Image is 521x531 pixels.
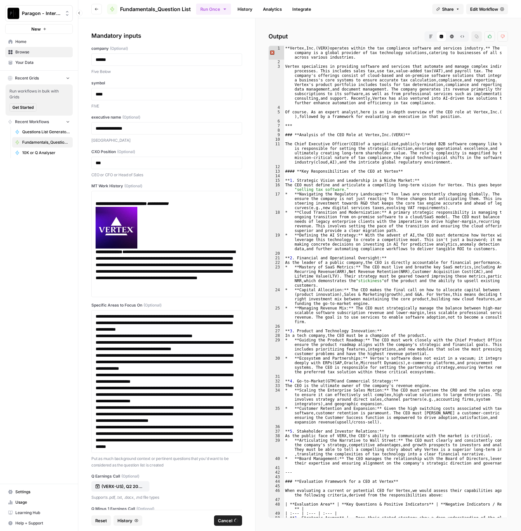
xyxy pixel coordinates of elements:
[269,251,284,256] div: 20
[269,484,284,488] div: 45
[5,5,73,22] button: Workspace: Paragon - Internal Usage
[269,475,284,479] div: 43
[12,137,73,148] a: Fundamentals_Question List
[269,260,284,265] div: 22
[114,515,142,526] button: History
[218,517,232,524] span: Cancel
[5,487,73,497] a: Settings
[124,183,142,189] span: (Optional)
[91,68,242,75] p: Five Below
[91,80,242,86] label: symbol
[5,24,73,34] button: New
[269,374,284,379] div: 31
[269,165,284,169] div: 12
[269,511,284,516] div: 49
[117,517,132,524] span: History
[91,172,242,178] p: CEO or CFO or Head of Sales
[269,324,284,329] div: 26
[5,497,73,508] a: Usage
[15,49,70,55] span: Browse
[269,424,284,429] div: 36
[269,466,284,470] div: 41
[269,183,284,192] div: 16
[269,133,284,137] div: 9
[269,265,284,288] div: 23
[91,46,242,51] label: company
[234,4,256,14] a: History
[269,333,284,338] div: 28
[5,508,73,518] a: Learning Hub
[22,150,70,156] span: 10K or Q Analyser
[12,148,73,158] a: 10K or Q Analyser
[269,46,275,50] span: Error, read annotations row 1
[91,455,242,468] p: Put as much background context or pertinent questions that you'd want to be considered as the que...
[144,302,161,308] span: (Optional)
[12,127,73,137] a: Questions List Generator 2.0
[269,438,284,456] div: 39
[15,75,39,81] span: Recent Grids
[288,4,315,14] a: Integrate
[269,137,284,142] div: 10
[136,506,154,512] span: (Optional)
[91,473,242,479] label: Q Earnings Call
[269,456,284,466] div: 40
[15,520,70,526] span: Help + Support
[269,169,284,174] div: 13
[269,60,284,64] div: 2
[122,114,140,120] span: (Optional)
[269,256,284,260] div: 21
[269,119,284,123] div: 6
[269,46,284,60] div: 1
[117,149,135,155] span: (Optional)
[5,117,73,127] button: Recent Workflows
[91,515,111,526] button: Reset
[15,39,70,45] span: Home
[91,103,242,109] p: FIVE
[91,137,242,144] p: [GEOGRAPHIC_DATA]
[15,489,70,495] span: Settings
[269,497,284,502] div: 47
[107,4,191,14] a: Fundamentals_Question List
[269,502,284,511] div: 48
[269,479,284,484] div: 44
[22,129,70,135] span: Questions List Generator 2.0
[196,4,231,15] button: Run Once
[269,128,284,133] div: 8
[269,192,284,210] div: 17
[22,139,70,145] span: Fundamentals_Question List
[269,306,284,324] div: 25
[9,103,37,112] button: Get Started
[269,64,284,105] div: 3
[91,506,242,512] label: Q Minus 1 Earnings Call
[269,288,284,306] div: 24
[268,31,508,42] h2: Output
[269,233,284,251] div: 19
[5,73,73,83] button: Recent Grids
[8,7,19,19] img: Paragon - Internal Usage Logo
[91,149,242,155] label: CXO Position
[259,4,286,14] a: Analytics
[121,473,139,479] span: (Optional)
[91,183,242,189] label: MT Work History
[91,481,149,492] button: (VERX-US), Q2 2025 Earnings Call, [DATE] 8_30 AM ET.pdf
[269,178,284,183] div: 15
[269,123,284,128] div: 7
[470,6,498,12] span: Edit Workflow
[5,57,73,68] a: Your Data
[22,10,61,17] span: Paragon - Internal Usage
[269,434,284,438] div: 38
[432,4,464,14] button: Share
[15,510,70,516] span: Learning Hub
[269,429,284,434] div: 37
[269,379,284,383] div: 32
[269,488,284,497] div: 46
[269,470,284,475] div: 42
[15,119,49,125] span: Recent Workflows
[91,494,242,501] p: Supports .pdf, .txt, .docx, .md file types
[269,406,284,424] div: 35
[269,105,284,110] div: 4
[466,4,508,14] a: Edit Workflow
[91,114,242,120] label: executive name
[269,142,284,165] div: 11
[91,31,242,40] div: Mandatory inputs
